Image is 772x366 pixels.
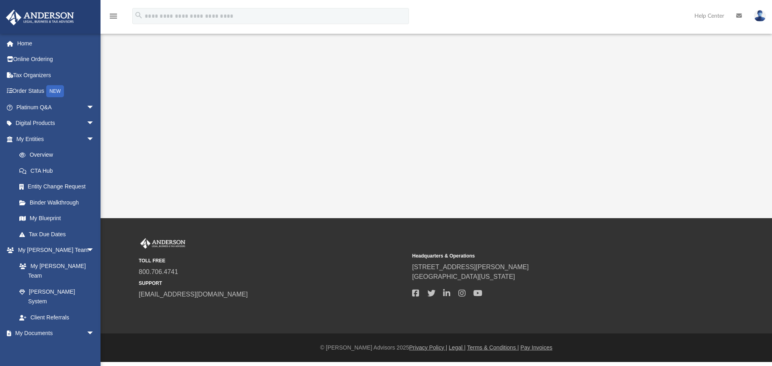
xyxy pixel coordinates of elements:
img: Anderson Advisors Platinum Portal [139,238,187,249]
a: Platinum Q&Aarrow_drop_down [6,99,107,115]
span: arrow_drop_down [86,325,103,342]
a: CTA Hub [11,163,107,179]
a: Privacy Policy | [409,344,448,351]
a: menu [109,15,118,21]
a: Tax Organizers [6,67,107,83]
a: [STREET_ADDRESS][PERSON_NAME] [412,264,529,270]
span: arrow_drop_down [86,131,103,147]
a: Binder Walkthrough [11,194,107,211]
span: arrow_drop_down [86,99,103,116]
a: Overview [11,147,107,163]
a: 800.706.4741 [139,268,178,275]
img: User Pic [754,10,766,22]
a: [PERSON_NAME] System [11,284,103,309]
a: Entity Change Request [11,179,107,195]
a: Online Ordering [6,51,107,67]
a: My Blueprint [11,211,103,227]
a: My Entitiesarrow_drop_down [6,131,107,147]
a: Home [6,35,107,51]
a: My Documentsarrow_drop_down [6,325,103,341]
a: Tax Due Dates [11,226,107,242]
span: arrow_drop_down [86,242,103,259]
a: Pay Invoices [520,344,552,351]
a: Legal | [449,344,466,351]
a: Terms & Conditions | [467,344,519,351]
i: menu [109,11,118,21]
a: Client Referrals [11,309,103,325]
a: My [PERSON_NAME] Team [11,258,99,284]
span: arrow_drop_down [86,115,103,132]
a: Order StatusNEW [6,83,107,100]
div: NEW [46,85,64,97]
a: My [PERSON_NAME] Teamarrow_drop_down [6,242,103,258]
small: SUPPORT [139,280,407,287]
a: [GEOGRAPHIC_DATA][US_STATE] [412,273,515,280]
a: Digital Productsarrow_drop_down [6,115,107,131]
small: TOLL FREE [139,257,407,264]
div: © [PERSON_NAME] Advisors 2025 [101,344,772,352]
i: search [134,11,143,20]
img: Anderson Advisors Platinum Portal [4,10,76,25]
a: [EMAIL_ADDRESS][DOMAIN_NAME] [139,291,248,298]
small: Headquarters & Operations [412,252,680,260]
